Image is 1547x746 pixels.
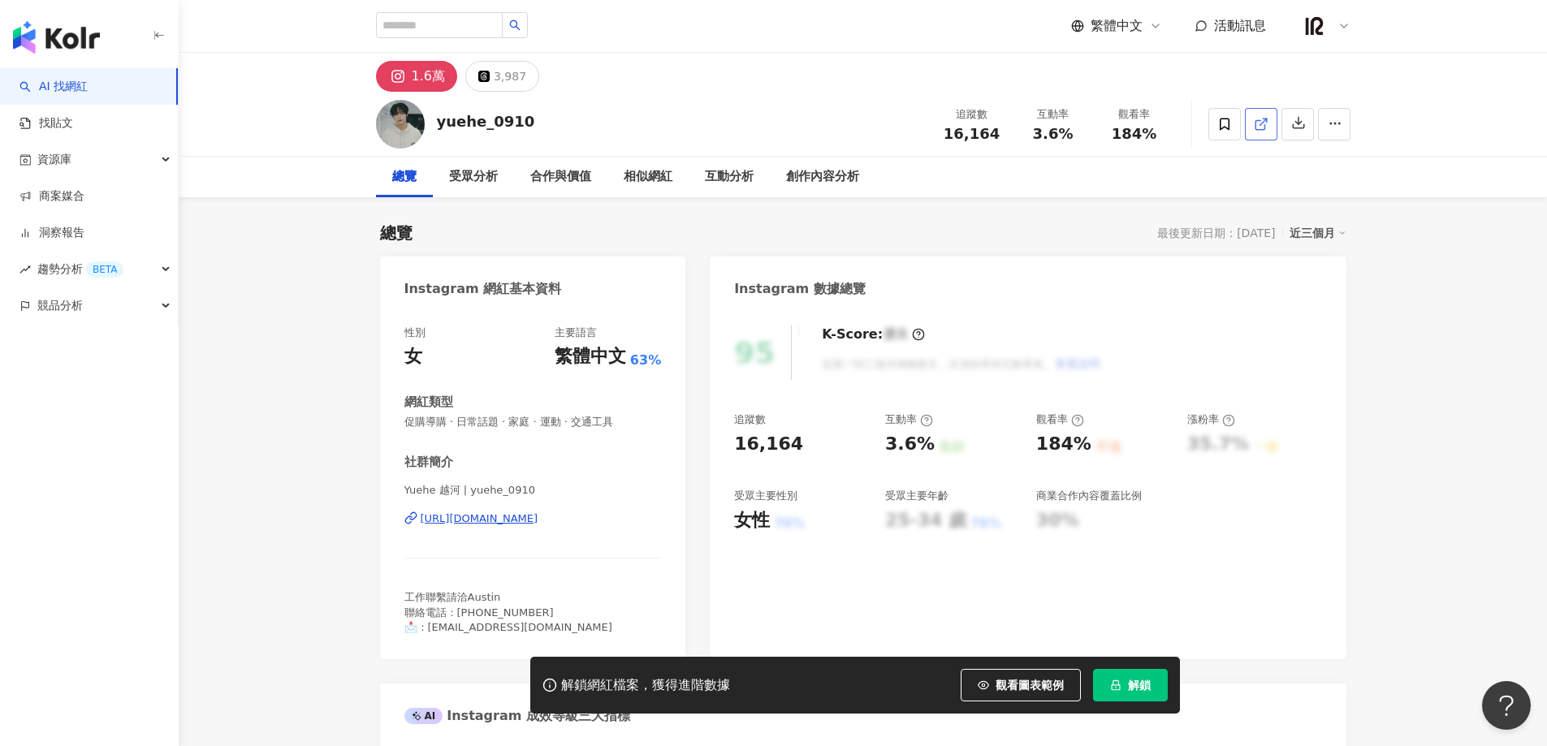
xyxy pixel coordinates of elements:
div: BETA [86,261,123,278]
div: 女性 [734,508,770,533]
div: [URL][DOMAIN_NAME] [421,511,538,526]
div: 3.6% [885,432,935,457]
button: 3,987 [465,61,539,92]
div: 16,164 [734,432,803,457]
span: 3.6% [1033,126,1074,142]
div: 創作內容分析 [786,167,859,187]
div: 社群簡介 [404,454,453,471]
div: 總覽 [392,167,417,187]
span: 16,164 [944,125,1000,142]
button: 觀看圖表範例 [961,669,1081,701]
div: AI [404,708,443,724]
div: 互動率 [885,412,933,427]
div: 性別 [404,326,426,340]
div: 受眾分析 [449,167,498,187]
button: 1.6萬 [376,61,457,92]
span: 繁體中文 [1091,17,1143,35]
div: 追蹤數 [941,106,1003,123]
div: 女 [404,344,422,369]
a: searchAI 找網紅 [19,79,88,95]
div: 解鎖網紅檔案，獲得進階數據 [561,677,730,694]
div: 相似網紅 [624,167,672,187]
div: Instagram 數據總覽 [734,280,866,298]
div: 最後更新日期：[DATE] [1157,226,1275,239]
div: 商業合作內容覆蓋比例 [1036,489,1142,503]
a: 商案媒合 [19,188,84,205]
span: 觀看圖表範例 [996,679,1064,692]
img: KOL Avatar [376,100,425,149]
div: yuehe_0910 [437,111,535,132]
div: 漲粉率 [1187,412,1235,427]
div: 觀看率 [1036,412,1084,427]
span: rise [19,264,31,275]
div: K-Score : [822,326,925,343]
div: 1.6萬 [412,65,445,88]
a: [URL][DOMAIN_NAME] [404,511,662,526]
span: 趨勢分析 [37,251,123,287]
div: 追蹤數 [734,412,766,427]
div: Instagram 成效等級三大指標 [404,707,630,725]
div: 合作與價值 [530,167,591,187]
span: 解鎖 [1128,679,1151,692]
div: 受眾主要年齡 [885,489,949,503]
span: 競品分析 [37,287,83,324]
div: 總覽 [380,222,413,244]
span: 資源庫 [37,141,71,178]
a: 找貼文 [19,115,73,132]
div: 主要語言 [555,326,597,340]
div: 近三個月 [1290,222,1346,244]
span: 63% [630,351,661,369]
button: 解鎖 [1093,669,1168,701]
span: search [509,19,521,31]
div: 繁體中文 [555,344,626,369]
div: 受眾主要性別 [734,489,797,503]
img: IR%20logo_%E9%BB%91.png [1299,11,1330,41]
span: lock [1110,679,1121,691]
div: Instagram 網紅基本資料 [404,280,562,298]
div: 互動率 [1022,106,1084,123]
a: 洞察報告 [19,225,84,241]
div: 3,987 [494,65,526,88]
img: logo [13,21,100,54]
span: 促購導購 · 日常話題 · 家庭 · 運動 · 交通工具 [404,415,662,429]
div: 184% [1036,432,1091,457]
div: 互動分析 [705,167,754,187]
div: 觀看率 [1104,106,1165,123]
div: 網紅類型 [404,394,453,411]
span: 活動訊息 [1214,18,1266,33]
span: Yuehe 越河 | yuehe_0910 [404,483,662,498]
span: 工作聯繫請洽Austin 聯絡電話：[PHONE_NUMBER] 📩：[EMAIL_ADDRESS][DOMAIN_NAME] [404,591,612,632]
span: 184% [1112,126,1157,142]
